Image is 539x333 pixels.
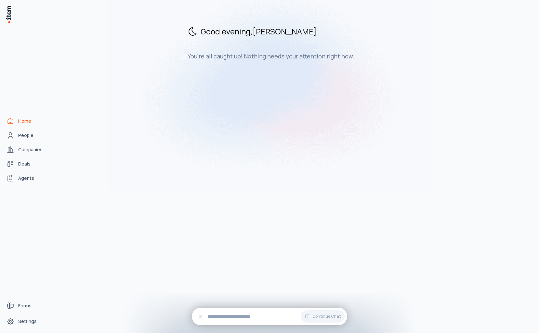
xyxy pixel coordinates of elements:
a: Agents [4,172,53,185]
span: Settings [18,318,37,325]
span: Deals [18,161,31,167]
span: People [18,132,33,139]
button: Continue Chat [301,310,345,323]
a: Deals [4,157,53,170]
span: Companies [18,146,43,153]
a: Forms [4,299,53,312]
span: Forms [18,302,32,309]
a: Settings [4,315,53,328]
span: Agents [18,175,34,181]
a: Home [4,115,53,128]
a: Companies [4,143,53,156]
a: People [4,129,53,142]
span: Home [18,118,31,124]
img: Item Brain Logo [5,5,12,24]
span: Continue Chat [312,314,341,319]
div: Continue Chat [192,308,347,325]
h3: You're all caught up! Nothing needs your attention right now. [188,52,406,60]
h2: Good evening , [PERSON_NAME] [188,26,406,37]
